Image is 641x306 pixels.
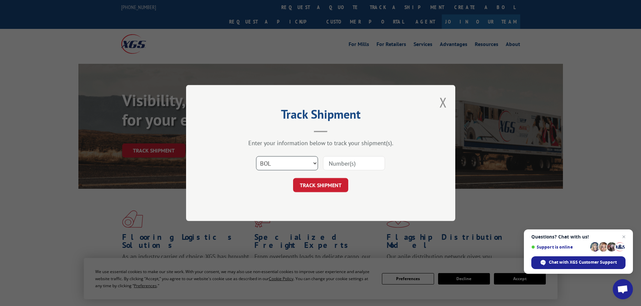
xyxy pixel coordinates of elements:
[293,178,348,192] button: TRACK SHIPMENT
[613,279,633,299] div: Open chat
[220,139,422,147] div: Enter your information below to track your shipment(s).
[620,233,628,241] span: Close chat
[531,256,626,269] div: Chat with XGS Customer Support
[549,259,617,265] span: Chat with XGS Customer Support
[531,234,626,239] span: Questions? Chat with us!
[220,110,422,122] h2: Track Shipment
[323,156,385,170] input: Number(s)
[531,245,588,250] span: Support is online
[439,93,447,111] button: Close modal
